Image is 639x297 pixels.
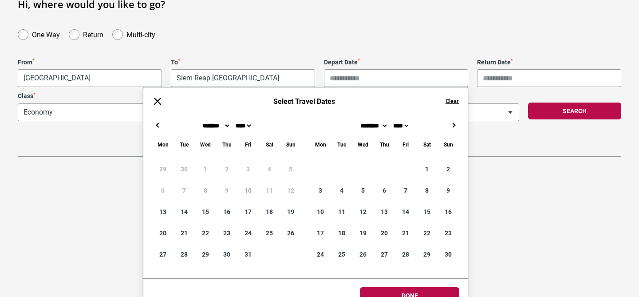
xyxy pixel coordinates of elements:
label: Return Date [477,59,621,66]
label: To [171,59,315,66]
div: 23 [216,222,237,244]
div: 25 [259,222,280,244]
div: 3 [310,180,331,201]
div: 21 [174,222,195,244]
div: 21 [395,222,416,244]
div: Tuesday [331,139,352,150]
label: Depart Date [324,59,468,66]
div: 7 [395,180,416,201]
label: Multi-city [126,28,155,39]
label: From [18,59,162,66]
div: 30 [438,244,459,265]
div: 2 [438,158,459,180]
label: Class [18,92,264,100]
h6: Select Travel Dates [172,97,437,106]
div: 20 [152,222,174,244]
div: 12 [352,201,374,222]
div: 26 [280,222,301,244]
div: 29 [195,244,216,265]
div: 28 [174,244,195,265]
div: 16 [438,201,459,222]
div: Thursday [216,139,237,150]
button: Clear [446,97,459,105]
div: 26 [352,244,374,265]
div: Wednesday [195,139,216,150]
div: 19 [280,201,301,222]
span: Phnom Penh, Cambodia [18,69,162,87]
span: Siem Reap, Cambodia [171,69,315,87]
div: 5 [352,180,374,201]
div: 9 [438,180,459,201]
div: 29 [416,244,438,265]
div: 27 [374,244,395,265]
div: 15 [195,201,216,222]
div: 14 [395,201,416,222]
div: 31 [237,244,259,265]
div: 8 [416,180,438,201]
div: 27 [152,244,174,265]
div: 16 [216,201,237,222]
button: Search [528,103,621,119]
div: Thursday [374,139,395,150]
div: 22 [416,222,438,244]
span: Economy [18,104,264,121]
div: 15 [416,201,438,222]
div: Sunday [438,139,459,150]
div: 13 [374,201,395,222]
div: 20 [374,222,395,244]
div: Monday [310,139,331,150]
span: Economy [18,103,264,121]
div: 25 [331,244,352,265]
div: Saturday [259,139,280,150]
div: 11 [331,201,352,222]
div: 19 [352,222,374,244]
div: Wednesday [352,139,374,150]
div: 18 [259,201,280,222]
button: → [448,120,459,131]
div: 13 [152,201,174,222]
div: 17 [237,201,259,222]
label: Return [83,28,103,39]
div: Friday [237,139,259,150]
button: ← [152,120,163,131]
div: 24 [237,222,259,244]
div: 4 [331,180,352,201]
div: 28 [395,244,416,265]
div: Monday [152,139,174,150]
div: 14 [174,201,195,222]
div: 10 [310,201,331,222]
div: 22 [195,222,216,244]
div: Saturday [416,139,438,150]
div: Friday [395,139,416,150]
div: 6 [374,180,395,201]
div: 18 [331,222,352,244]
span: Phnom Penh, Cambodia [18,70,162,87]
label: One Way [32,28,60,39]
div: 23 [438,222,459,244]
div: 1 [416,158,438,180]
div: Sunday [280,139,301,150]
div: Tuesday [174,139,195,150]
div: 24 [310,244,331,265]
div: 17 [310,222,331,244]
div: 30 [216,244,237,265]
span: Siem Reap, Cambodia [171,70,315,87]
